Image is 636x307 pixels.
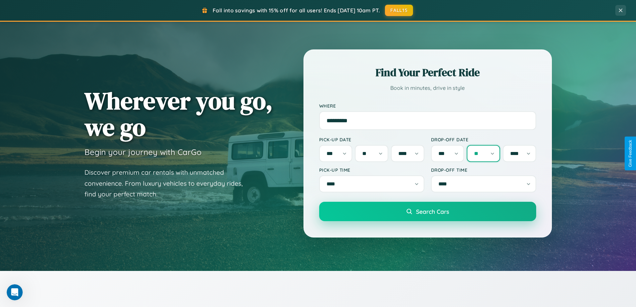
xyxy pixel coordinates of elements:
label: Drop-off Date [431,137,536,142]
span: Fall into savings with 15% off for all users! Ends [DATE] 10am PT. [213,7,380,14]
label: Drop-off Time [431,167,536,173]
p: Book in minutes, drive in style [319,83,536,93]
label: Pick-up Time [319,167,424,173]
h1: Wherever you go, we go [84,88,273,140]
iframe: Intercom live chat [7,284,23,300]
h3: Begin your journey with CarGo [84,147,202,157]
span: Search Cars [416,208,449,215]
label: Where [319,103,536,109]
button: Search Cars [319,202,536,221]
div: Give Feedback [628,140,633,167]
h2: Find Your Perfect Ride [319,65,536,80]
p: Discover premium car rentals with unmatched convenience. From luxury vehicles to everyday rides, ... [84,167,251,200]
label: Pick-up Date [319,137,424,142]
button: FALL15 [385,5,413,16]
